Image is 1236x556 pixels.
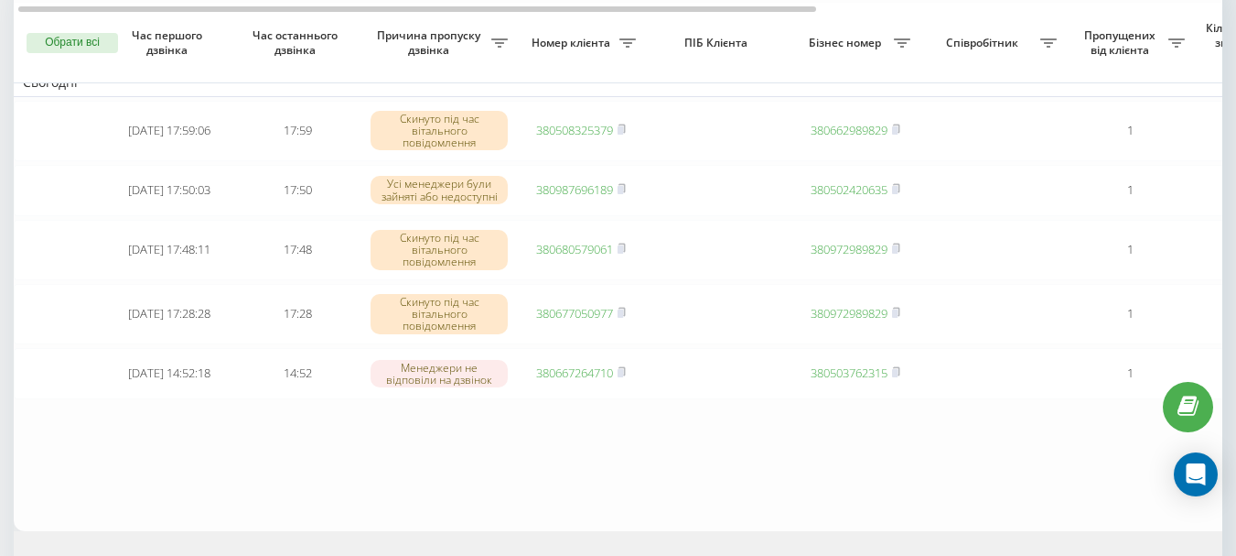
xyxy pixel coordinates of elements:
[526,36,619,50] span: Номер клієнта
[811,305,887,322] a: 380972989829
[536,365,613,381] a: 380667264710
[811,365,887,381] a: 380503762315
[1066,284,1194,344] td: 1
[536,241,613,257] a: 380680579061
[801,36,894,50] span: Бізнес номер
[105,220,233,280] td: [DATE] 17:48:11
[371,176,508,203] div: Усі менеджери були зайняті або недоступні
[27,33,118,53] button: Обрати всі
[1066,220,1194,280] td: 1
[105,165,233,216] td: [DATE] 17:50:03
[371,28,491,57] span: Причина пропуску дзвінка
[661,36,776,50] span: ПІБ Клієнта
[233,284,361,344] td: 17:28
[536,181,613,198] a: 380987696189
[371,111,508,151] div: Скинуто під час вітального повідомлення
[371,294,508,334] div: Скинуто під час вітального повідомлення
[233,348,361,399] td: 14:52
[1075,28,1168,57] span: Пропущених від клієнта
[1066,348,1194,399] td: 1
[536,305,613,322] a: 380677050977
[1066,165,1194,216] td: 1
[371,360,508,387] div: Менеджери не відповіли на дзвінок
[1066,101,1194,161] td: 1
[233,165,361,216] td: 17:50
[120,28,219,57] span: Час першого дзвінка
[929,36,1040,50] span: Співробітник
[233,101,361,161] td: 17:59
[233,220,361,280] td: 17:48
[811,122,887,138] a: 380662989829
[811,181,887,198] a: 380502420635
[1174,452,1218,496] div: Open Intercom Messenger
[248,28,347,57] span: Час останнього дзвінка
[105,348,233,399] td: [DATE] 14:52:18
[811,241,887,257] a: 380972989829
[536,122,613,138] a: 380508325379
[105,284,233,344] td: [DATE] 17:28:28
[105,101,233,161] td: [DATE] 17:59:06
[371,230,508,270] div: Скинуто під час вітального повідомлення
